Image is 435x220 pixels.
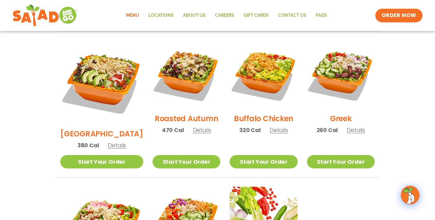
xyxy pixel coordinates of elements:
img: Product photo for Buffalo Chicken Salad [230,41,297,108]
span: 470 Cal [162,126,184,134]
h2: Buffalo Chicken [234,113,293,124]
a: ORDER NOW [375,9,423,22]
a: Start Your Order [230,155,297,168]
img: Product photo for Greek Salad [307,41,375,108]
a: Start Your Order [153,155,220,168]
span: Details [347,126,365,134]
a: GIFT CARDS [239,8,273,23]
img: new-SAG-logo-768×292 [12,3,78,28]
a: FAQs [311,8,332,23]
span: ORDER NOW [382,12,416,19]
span: Details [270,126,288,134]
a: About Us [178,8,210,23]
a: Start Your Order [307,155,375,168]
h2: Greek [330,113,352,124]
nav: Menu [121,8,332,23]
a: Menu [121,8,144,23]
img: Product photo for BBQ Ranch Salad [60,41,143,124]
a: Locations [144,8,178,23]
h2: Roasted Autumn [155,113,218,124]
a: Contact Us [273,8,311,23]
img: Product photo for Roasted Autumn Salad [153,41,220,108]
span: Details [108,141,126,149]
img: wpChatIcon [401,186,419,204]
span: 380 Cal [77,141,99,149]
a: Start Your Order [60,155,143,168]
span: 260 Cal [317,126,338,134]
span: Details [193,126,211,134]
a: Careers [210,8,239,23]
span: 320 Cal [239,126,261,134]
h2: [GEOGRAPHIC_DATA] [60,128,143,139]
